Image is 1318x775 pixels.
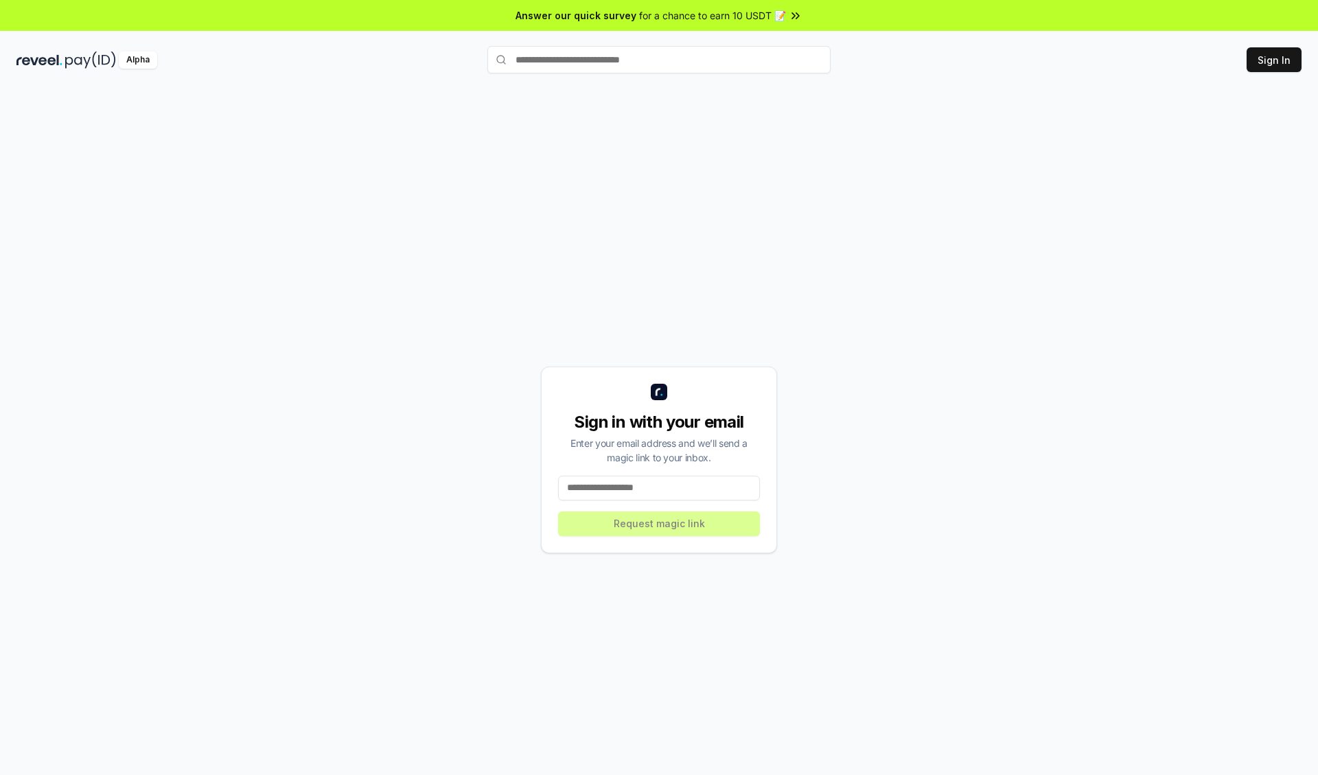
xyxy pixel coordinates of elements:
img: pay_id [65,51,116,69]
div: Sign in with your email [558,411,760,433]
div: Enter your email address and we’ll send a magic link to your inbox. [558,436,760,465]
button: Sign In [1247,47,1302,72]
div: Alpha [119,51,157,69]
span: for a chance to earn 10 USDT 📝 [639,8,786,23]
img: logo_small [651,384,667,400]
img: reveel_dark [16,51,62,69]
span: Answer our quick survey [516,8,636,23]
